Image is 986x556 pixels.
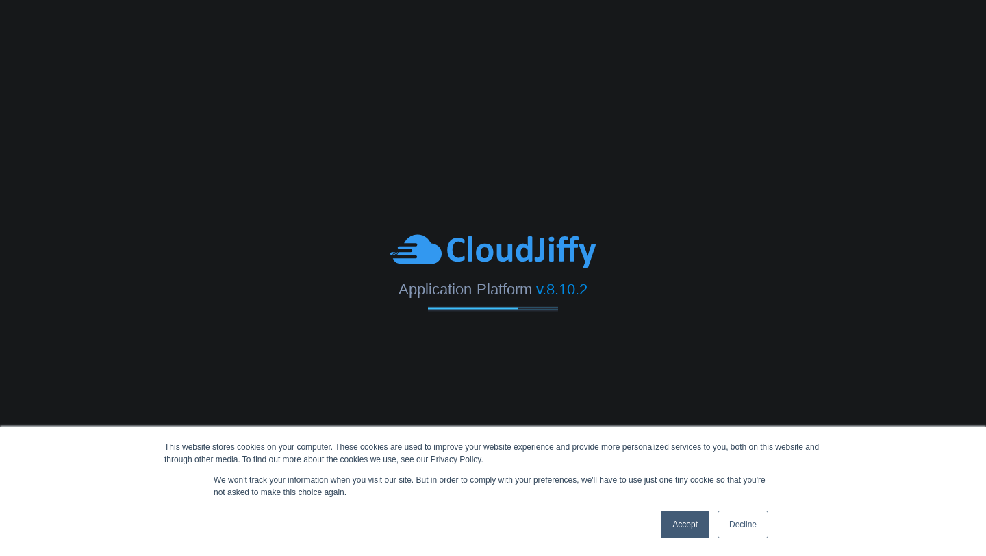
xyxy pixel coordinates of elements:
span: Application Platform [399,281,531,298]
a: Accept [661,511,709,538]
a: Decline [718,511,768,538]
div: This website stores cookies on your computer. These cookies are used to improve your website expe... [164,441,822,466]
img: CloudJiffy-Blue.svg [390,233,596,270]
span: v.8.10.2 [536,281,587,298]
p: We won't track your information when you visit our site. But in order to comply with your prefere... [214,474,772,498]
